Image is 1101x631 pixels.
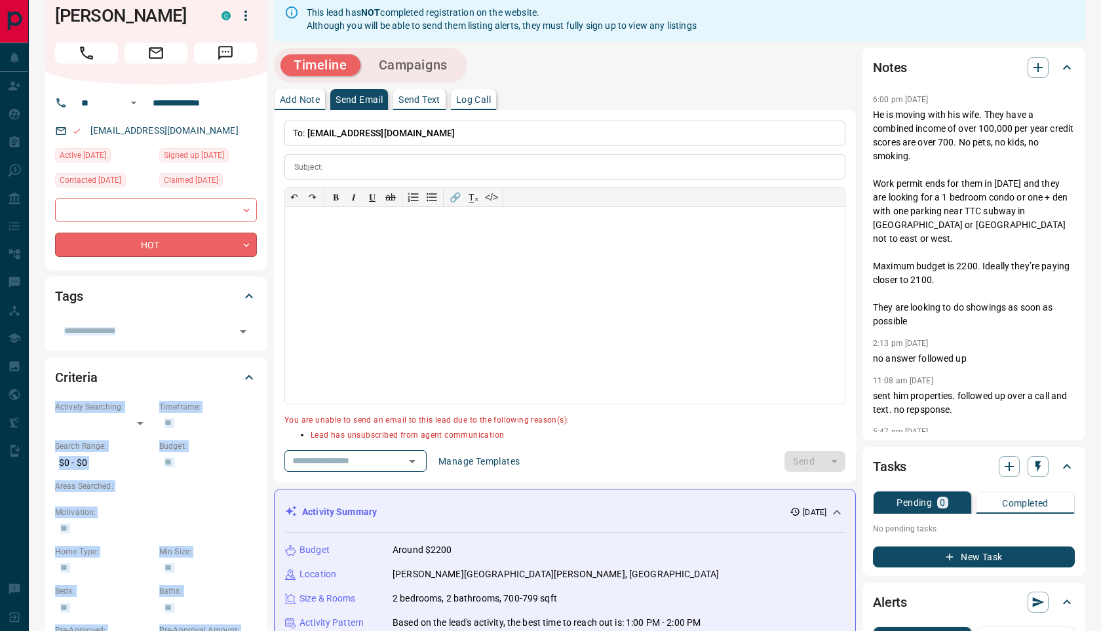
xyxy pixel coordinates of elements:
p: Baths: [159,585,257,597]
p: You are unable to send an email to this lead due to the following reason(s): [284,414,845,427]
div: Activity Summary[DATE] [285,500,845,524]
div: This lead has completed registration on the website. Although you will be able to send them listi... [307,1,697,37]
p: [PERSON_NAME][GEOGRAPHIC_DATA][PERSON_NAME], [GEOGRAPHIC_DATA] [393,567,719,581]
button: Timeline [280,54,360,76]
p: Areas Searched: [55,480,257,492]
span: Active [DATE] [60,149,106,162]
div: HOT [55,233,257,257]
h2: Alerts [873,592,907,613]
div: Thu Mar 27 2025 [55,173,153,191]
p: Activity Summary [302,505,377,519]
button: </> [482,188,501,206]
h2: Tags [55,286,83,307]
p: Pending [897,498,932,507]
span: Message [194,43,257,64]
div: Thu Feb 20 2025 [55,148,153,166]
button: 𝐁 [326,188,345,206]
span: Call [55,43,118,64]
p: Send Text [398,95,440,104]
p: Beds: [55,585,153,597]
button: Open [126,95,142,111]
div: Tags [55,280,257,312]
a: [EMAIL_ADDRESS][DOMAIN_NAME] [90,125,239,136]
p: Budget [299,543,330,557]
p: [DATE] [803,507,826,518]
h2: Criteria [55,367,98,388]
p: To: [284,121,845,146]
button: 𝐔 [363,188,381,206]
button: 𝑰 [345,188,363,206]
p: $0 - $0 [55,452,153,474]
button: T̲ₓ [464,188,482,206]
div: Notes [873,52,1075,83]
button: ↶ [285,188,303,206]
p: 6:00 pm [DATE] [873,95,929,104]
div: Alerts [873,586,1075,618]
p: Based on the lead's activity, the best time to reach out is: 1:00 PM - 2:00 PM [393,616,701,630]
p: sent him properties. followed up over a call and text. no repsponse. [873,389,1075,417]
p: Budget: [159,440,257,452]
p: 0 [940,498,945,507]
p: 2 bedrooms, 2 bathrooms, 700-799 sqft [393,592,557,605]
button: Bullet list [423,188,441,206]
div: Tasks [873,451,1075,482]
p: no answer followed up [873,352,1075,366]
p: Search Range: [55,440,153,452]
svg: Email Valid [72,126,81,136]
div: Criteria [55,362,257,393]
span: Signed up [DATE] [164,149,224,162]
h2: Notes [873,57,907,78]
p: 5:47 pm [DATE] [873,427,929,436]
p: Size & Rooms [299,592,356,605]
p: Log Call [456,95,491,104]
p: Home Type: [55,546,153,558]
p: Completed [1002,499,1049,508]
p: Around $2200 [393,543,452,557]
button: Open [234,322,252,341]
p: Motivation: [55,507,257,518]
button: ab [381,188,400,206]
button: Numbered list [404,188,423,206]
div: split button [784,451,845,472]
p: Add Note [280,95,320,104]
p: Location [299,567,336,581]
button: Manage Templates [431,451,528,472]
p: No pending tasks [873,519,1075,539]
div: condos.ca [222,11,231,20]
button: ↷ [303,188,322,206]
p: Min Size: [159,546,257,558]
button: 🔗 [446,188,464,206]
p: Activity Pattern [299,616,364,630]
s: ab [385,192,396,202]
p: 2:13 pm [DATE] [873,339,929,348]
p: Subject: [294,161,323,173]
button: Open [403,452,421,470]
span: Contacted [DATE] [60,174,121,187]
h2: Tasks [873,456,906,477]
strong: NOT [361,7,380,18]
span: [EMAIL_ADDRESS][DOMAIN_NAME] [307,128,455,138]
p: 11:08 am [DATE] [873,376,933,385]
div: Thu Feb 20 2025 [159,148,257,166]
p: Actively Searching: [55,401,153,413]
p: Timeframe: [159,401,257,413]
button: New Task [873,546,1075,567]
div: Thu Feb 20 2025 [159,173,257,191]
span: 𝐔 [369,192,376,202]
p: He is moving with his wife. They have a combined income of over 100,000 per year credit scores ar... [873,108,1075,328]
span: Email [125,43,187,64]
p: Lead has unsubscribed from agent communication [311,429,845,442]
span: Claimed [DATE] [164,174,218,187]
h1: [PERSON_NAME] [55,5,202,26]
p: Send Email [336,95,383,104]
button: Campaigns [366,54,461,76]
